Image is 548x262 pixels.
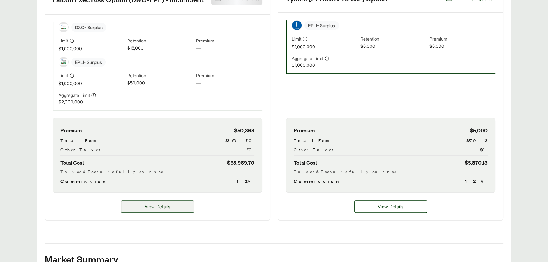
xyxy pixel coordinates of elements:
span: Premium [294,126,315,134]
span: Commission [60,177,109,185]
span: 12 % [465,177,488,185]
a: Tysers SAM Option details [354,200,427,213]
span: Total Fees [60,137,96,144]
span: 13 % [237,177,254,185]
span: Aggregate Limit [292,55,323,62]
span: $15,000 [127,45,193,52]
span: $1,000,000 [292,62,358,68]
span: Other Taxes [60,146,100,153]
span: Retention [127,72,193,79]
span: D&O - Surplus [71,23,106,32]
div: Taxes & Fees are fully earned. [60,168,254,175]
span: $5,000 [429,43,495,50]
span: Commission [294,177,342,185]
button: View Details [354,200,427,213]
span: — [196,79,262,87]
span: Limit [292,35,301,42]
span: View Details [145,203,170,210]
span: EPLI - Surplus [304,21,339,30]
span: Total Cost [60,158,84,167]
span: $0 [480,146,488,153]
span: Limit [59,72,68,79]
span: Retention [360,35,427,43]
span: View Details [378,203,403,210]
span: Premium [60,126,82,134]
span: $50,000 [127,79,193,87]
span: Premium [196,37,262,45]
span: $870.13 [466,137,488,144]
span: Aggregate Limit [59,92,90,98]
button: View Details [121,200,194,213]
span: $2,000,000 [59,98,125,105]
span: Premium [196,72,262,79]
img: Tysers Insurance [292,21,302,30]
span: $5,000 [360,43,427,50]
span: $1,000,000 [292,43,358,50]
span: Other Taxes [294,146,333,153]
span: Premium [429,35,495,43]
span: Limit [59,37,68,44]
a: Falcon Exec Risk Option (D&O-EPL) - Incumbent details [121,200,194,213]
img: Falcon Risk - HDI [59,24,68,30]
span: $5,000 [470,126,488,134]
span: Retention [127,37,193,45]
span: $3,601.70 [225,137,254,144]
span: $1,000,000 [59,45,125,52]
span: $5,870.13 [465,158,488,167]
span: $0 [247,146,254,153]
span: EPLI - Surplus [71,58,106,67]
div: Taxes & Fees are fully earned. [294,168,488,175]
span: $1,000,000 [59,80,125,87]
span: $50,368 [234,126,254,134]
img: Falcon Risk - HDI [59,59,68,65]
span: — [196,45,262,52]
span: $53,969.70 [227,158,254,167]
span: Total Cost [294,158,317,167]
span: Total Fees [294,137,329,144]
